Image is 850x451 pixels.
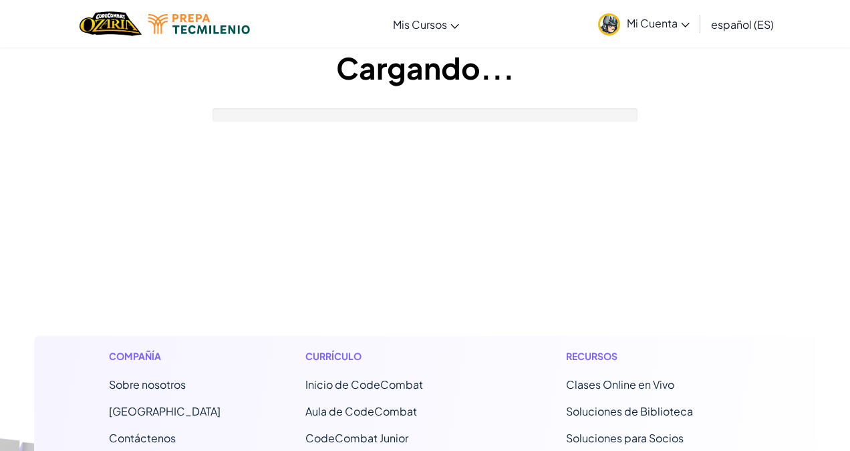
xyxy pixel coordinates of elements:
img: avatar [598,13,620,35]
a: Aula de CodeCombat [305,404,417,418]
a: Soluciones de Biblioteca [566,404,693,418]
a: Clases Online en Vivo [566,377,674,391]
a: Mi Cuenta [591,3,696,45]
span: Mi Cuenta [627,16,690,30]
h1: Currículo [305,349,481,363]
a: Soluciones para Socios [566,431,684,445]
span: Inicio de CodeCombat [305,377,423,391]
a: Sobre nosotros [109,377,186,391]
span: Mis Cursos [393,17,447,31]
h1: Compañía [109,349,221,363]
a: [GEOGRAPHIC_DATA] [109,404,221,418]
img: Tecmilenio logo [148,14,250,34]
span: español (ES) [711,17,774,31]
a: Mis Cursos [386,6,466,42]
img: Home [80,10,142,37]
a: Ozaria by CodeCombat logo [80,10,142,37]
h1: Recursos [566,349,742,363]
a: español (ES) [704,6,781,42]
span: Contáctenos [109,431,176,445]
a: CodeCombat Junior [305,431,408,445]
